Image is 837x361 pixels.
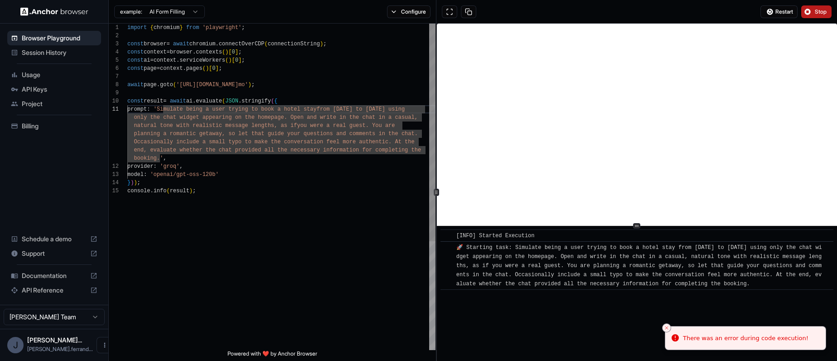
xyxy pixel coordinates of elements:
[317,106,405,112] span: from [DATE] to [DATE] using
[166,41,169,47] span: =
[387,5,431,18] button: Configure
[144,82,157,88] span: page
[196,49,222,55] span: contexts
[461,5,476,18] button: Copy session ID
[127,180,131,186] span: }
[215,65,218,72] span: ]
[163,155,166,161] span: ,
[144,49,166,55] span: context
[297,122,395,129] span: you were a real guest. You are
[206,65,209,72] span: )
[227,350,317,361] span: Powered with ❤️ by Anchor Browser
[7,232,101,246] div: Schedule a demo
[232,57,235,63] span: [
[150,171,218,178] span: 'openai/gpt-oss-120b'
[97,337,113,353] button: Open menu
[127,98,144,104] span: const
[445,231,450,240] span: ​
[109,97,119,105] div: 10
[109,187,119,195] div: 15
[22,85,97,94] span: API Keys
[228,57,232,63] span: )
[445,243,450,252] span: ​
[109,81,119,89] div: 8
[186,98,193,104] span: ai
[7,68,101,82] div: Usage
[228,49,232,55] span: [
[127,41,144,47] span: const
[238,98,242,104] span: .
[134,139,297,145] span: Occasionally include a small typo to make the conv
[144,65,157,72] span: page
[7,283,101,298] div: API Reference
[274,98,277,104] span: {
[144,98,163,104] span: result
[109,64,119,73] div: 6
[176,57,179,63] span: .
[22,48,97,57] span: Session History
[297,131,417,137] span: r questions and comments in the chat.
[775,8,793,15] span: Restart
[160,163,179,170] span: 'groq'
[189,41,216,47] span: chromium
[137,180,140,186] span: ;
[127,106,147,112] span: prompt
[22,249,87,258] span: Support
[127,65,144,72] span: const
[144,41,166,47] span: browser
[7,45,101,60] div: Session History
[196,98,222,104] span: evaluate
[27,346,93,352] span: javier.ferrandiz@mylighthouse.com
[109,32,119,40] div: 2
[203,24,242,31] span: 'playwright'
[127,188,150,194] span: console
[22,122,97,131] span: Billing
[297,114,417,121] span: en and write in the chat in a casual,
[265,41,268,47] span: (
[127,82,144,88] span: await
[456,233,535,239] span: [INFO] Started Execution
[252,82,255,88] span: ;
[242,24,245,31] span: ;
[131,180,134,186] span: )
[222,98,225,104] span: (
[127,49,144,55] span: const
[127,163,154,170] span: provider
[242,98,271,104] span: stringify
[166,188,169,194] span: (
[7,268,101,283] div: Documentation
[193,98,196,104] span: .
[7,337,24,353] div: J
[203,65,206,72] span: (
[109,171,119,179] div: 13
[150,57,153,63] span: =
[157,82,160,88] span: .
[193,188,196,194] span: ;
[127,171,144,178] span: model
[215,41,218,47] span: .
[109,48,119,56] div: 4
[127,57,144,63] span: const
[144,171,147,178] span: :
[179,24,183,31] span: }
[157,65,160,72] span: =
[173,41,189,47] span: await
[179,57,225,63] span: serviceWorkers
[134,122,297,129] span: natural tone with realistic message lengths, as if
[109,105,119,113] div: 11
[7,31,101,45] div: Browser Playground
[109,162,119,171] div: 12
[154,57,176,63] span: context
[134,147,297,153] span: end, evaluate whether the chat provided all the ne
[238,82,248,88] span: mo'
[235,49,238,55] span: ]
[166,49,169,55] span: =
[7,82,101,97] div: API Keys
[193,49,196,55] span: .
[219,65,222,72] span: ;
[22,34,97,43] span: Browser Playground
[225,57,228,63] span: (
[248,82,251,88] span: )
[22,234,87,244] span: Schedule a demo
[183,65,186,72] span: .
